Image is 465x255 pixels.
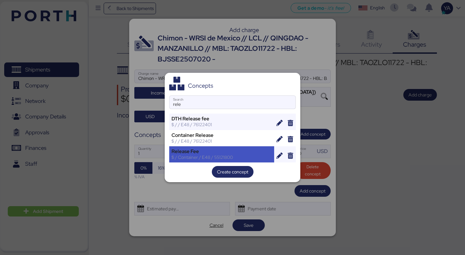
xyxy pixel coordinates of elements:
[171,132,272,138] div: Container Release
[212,166,253,178] button: Create concept
[171,116,272,122] div: DTH Release fee
[171,122,272,127] div: $ / / E48 / 76122401
[170,96,295,109] input: Search
[171,154,272,160] div: $ / Container / E48 / 55121800
[171,149,272,154] div: Release Fee
[217,168,248,176] span: Create concept
[188,83,213,89] div: Concepts
[171,138,272,144] div: $ / / E48 / 76122401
